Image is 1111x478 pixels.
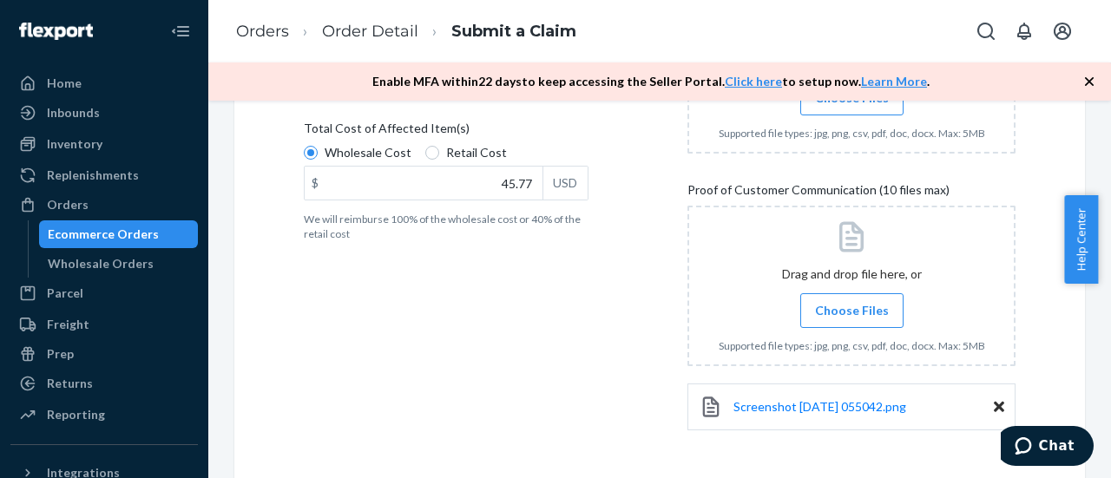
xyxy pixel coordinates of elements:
[10,99,198,127] a: Inbounds
[47,196,89,213] div: Orders
[236,22,289,41] a: Orders
[47,135,102,153] div: Inventory
[222,6,590,57] ol: breadcrumbs
[48,255,154,272] div: Wholesale Orders
[861,74,927,88] a: Learn More
[304,146,318,160] input: Wholesale Cost
[969,14,1003,49] button: Open Search Box
[47,316,89,333] div: Freight
[451,22,576,41] a: Submit a Claim
[47,104,100,121] div: Inbounds
[10,401,198,429] a: Reporting
[304,120,470,144] span: Total Cost of Affected Item(s)
[1001,426,1094,469] iframe: Opens a widget where you can chat to one of our agents
[1045,14,1080,49] button: Open account menu
[10,311,198,338] a: Freight
[542,167,588,200] div: USD
[305,167,325,200] div: $
[10,370,198,397] a: Returns
[47,75,82,92] div: Home
[304,212,588,241] p: We will reimburse 100% of the wholesale cost or 40% of the retail cost
[10,130,198,158] a: Inventory
[47,345,74,363] div: Prep
[425,146,439,160] input: Retail Cost
[10,340,198,368] a: Prep
[19,23,93,40] img: Flexport logo
[446,144,507,161] span: Retail Cost
[10,191,198,219] a: Orders
[10,279,198,307] a: Parcel
[10,69,198,97] a: Home
[47,375,93,392] div: Returns
[325,144,411,161] span: Wholesale Cost
[725,74,782,88] a: Click here
[39,250,199,278] a: Wholesale Orders
[322,22,418,41] a: Order Detail
[163,14,198,49] button: Close Navigation
[1064,195,1098,284] button: Help Center
[10,161,198,189] a: Replenishments
[733,399,906,414] span: Screenshot [DATE] 055042.png
[47,285,83,302] div: Parcel
[47,406,105,423] div: Reporting
[48,226,159,243] div: Ecommerce Orders
[305,167,542,200] input: $USD
[687,181,950,206] span: Proof of Customer Communication (10 files max)
[47,167,139,184] div: Replenishments
[39,220,199,248] a: Ecommerce Orders
[1007,14,1042,49] button: Open notifications
[372,73,930,90] p: Enable MFA within 22 days to keep accessing the Seller Portal. to setup now. .
[815,302,889,319] span: Choose Files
